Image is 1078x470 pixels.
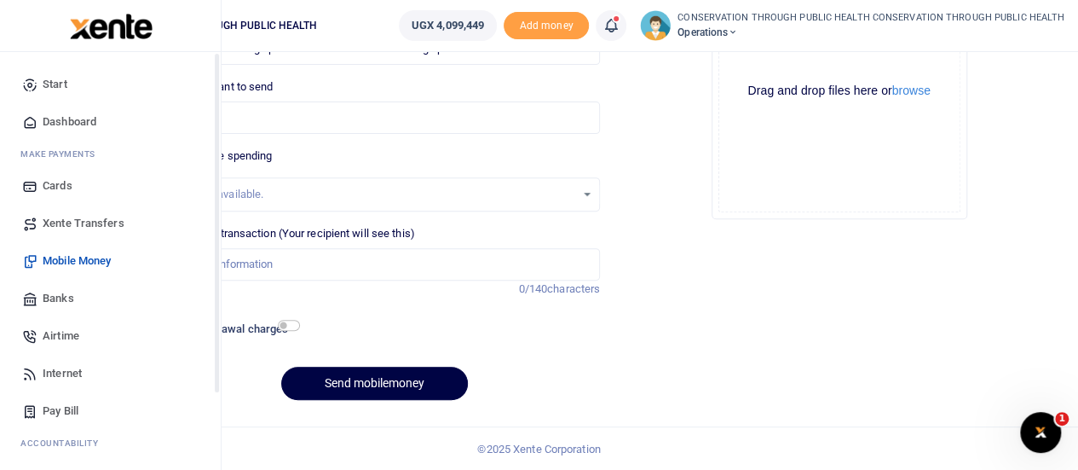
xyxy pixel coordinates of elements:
div: Drag and drop files here or [719,83,960,99]
a: UGX 4,099,449 [399,10,497,41]
span: Internet [43,365,82,382]
span: Xente Transfers [43,215,124,232]
span: Airtime [43,328,79,345]
a: logo-small logo-large logo-large [68,19,153,32]
span: Add money [504,12,589,40]
span: Mobile Money [43,252,111,270]
button: browse [892,84,931,96]
a: profile-user CONSERVATION THROUGH PUBLIC HEALTH CONSERVATION THROUGH PUBLIC HEALTH Operations [640,10,1064,41]
a: Pay Bill [14,392,207,430]
iframe: Intercom live chat [1020,412,1061,453]
button: Send mobilemoney [281,367,468,400]
a: Cards [14,167,207,205]
img: profile-user [640,10,671,41]
span: ake Payments [29,148,95,160]
a: Airtime [14,317,207,355]
span: Banks [43,290,74,307]
label: Memo for this transaction (Your recipient will see this) [149,225,415,242]
span: 0/140 [519,282,548,295]
span: Cards [43,177,72,194]
span: countability [33,437,98,450]
div: No options available. [162,186,575,203]
span: Dashboard [43,113,96,131]
small: CONSERVATION THROUGH PUBLIC HEALTH CONSERVATION THROUGH PUBLIC HEALTH [677,11,1064,26]
li: Wallet ballance [392,10,504,41]
input: UGX [149,102,600,134]
span: Operations [677,25,1064,40]
a: Start [14,66,207,103]
li: M [14,141,207,167]
span: Start [43,76,67,93]
span: 1 [1055,412,1069,426]
a: Mobile Money [14,242,207,280]
span: characters [547,282,600,295]
li: Ac [14,430,207,456]
a: Banks [14,280,207,317]
li: Toup your wallet [504,12,589,40]
a: Internet [14,355,207,392]
input: Enter extra information [149,248,600,281]
span: Pay Bill [43,403,78,420]
a: Xente Transfers [14,205,207,242]
span: UGX 4,099,449 [412,17,484,34]
a: Dashboard [14,103,207,141]
a: Add money [504,18,589,31]
img: logo-large [70,14,153,39]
